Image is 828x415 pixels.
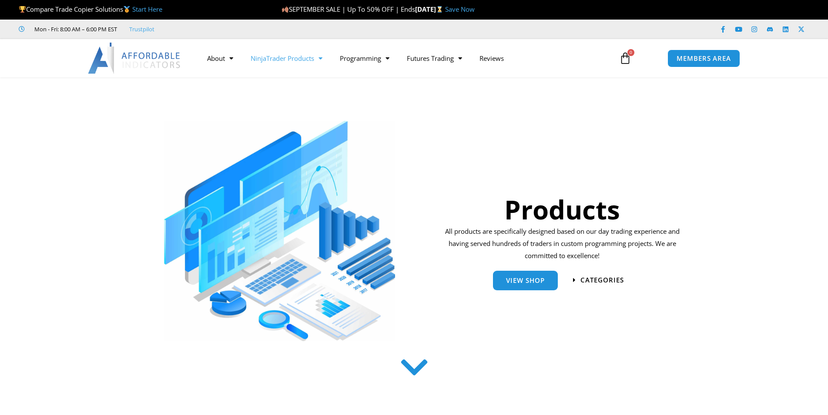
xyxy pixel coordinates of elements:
[198,48,609,68] nav: Menu
[627,49,634,56] span: 0
[471,48,513,68] a: Reviews
[124,6,130,13] img: 🥇
[198,48,242,68] a: About
[677,55,731,62] span: MEMBERS AREA
[573,277,624,283] a: categories
[506,277,545,284] span: View Shop
[667,50,740,67] a: MEMBERS AREA
[19,5,162,13] span: Compare Trade Copier Solutions
[129,24,154,34] a: Trustpilot
[606,46,644,71] a: 0
[493,271,558,290] a: View Shop
[164,121,395,341] img: ProductsSection scaled | Affordable Indicators – NinjaTrader
[442,191,683,228] h1: Products
[132,5,162,13] a: Start Here
[282,6,288,13] img: 🍂
[442,226,683,262] p: All products are specifically designed based on our day trading experience and having served hund...
[415,5,445,13] strong: [DATE]
[88,43,181,74] img: LogoAI | Affordable Indicators – NinjaTrader
[32,24,117,34] span: Mon - Fri: 8:00 AM – 6:00 PM EST
[445,5,475,13] a: Save Now
[331,48,398,68] a: Programming
[398,48,471,68] a: Futures Trading
[242,48,331,68] a: NinjaTrader Products
[580,277,624,283] span: categories
[436,6,443,13] img: ⌛
[19,6,26,13] img: 🏆
[282,5,415,13] span: SEPTEMBER SALE | Up To 50% OFF | Ends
